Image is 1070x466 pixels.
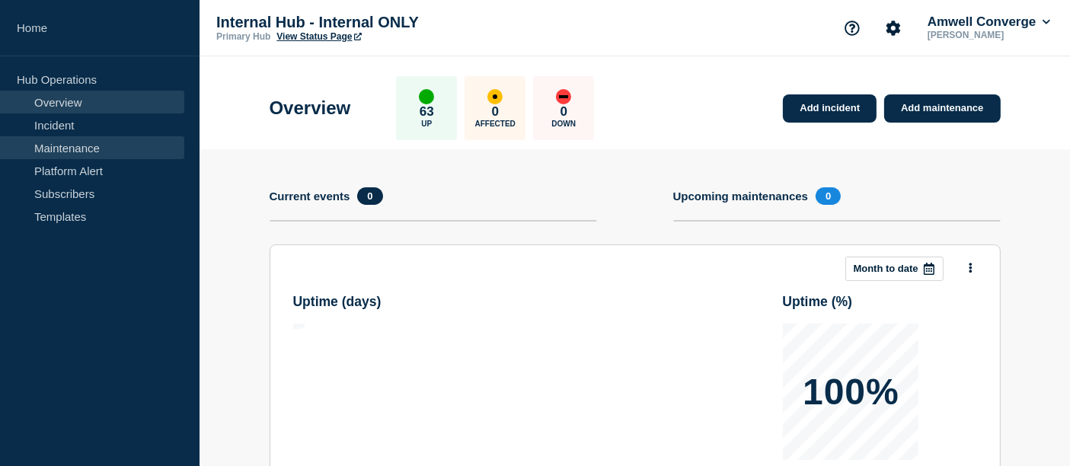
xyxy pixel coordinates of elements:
[293,294,487,310] h3: Uptime ( days )
[492,104,499,120] p: 0
[925,30,1053,40] p: [PERSON_NAME]
[216,14,521,31] p: Internal Hub - Internal ONLY
[551,120,576,128] p: Down
[270,97,351,119] h1: Overview
[925,14,1053,30] button: Amwell Converge
[561,104,567,120] p: 0
[357,187,382,205] span: 0
[673,190,809,203] h4: Upcoming maintenances
[270,190,350,203] h4: Current events
[556,89,571,104] div: down
[421,120,432,128] p: Up
[216,31,270,42] p: Primary Hub
[276,31,361,42] a: View Status Page
[783,94,877,123] a: Add incident
[845,257,944,281] button: Month to date
[803,374,899,410] p: 100%
[783,294,977,310] h3: Uptime ( % )
[877,12,909,44] button: Account settings
[487,89,503,104] div: affected
[420,104,434,120] p: 63
[854,263,918,274] p: Month to date
[884,94,1000,123] a: Add maintenance
[419,89,434,104] div: up
[816,187,841,205] span: 0
[475,120,516,128] p: Affected
[836,12,868,44] button: Support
